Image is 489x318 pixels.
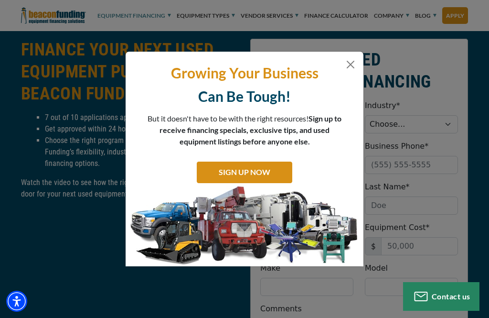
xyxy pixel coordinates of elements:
[159,114,341,146] span: Sign up to receive financing specials, exclusive tips, and used equipment listings before anyone ...
[133,87,356,106] p: Can Be Tough!
[126,186,363,267] img: subscribe-modal.jpg
[345,59,356,70] button: Close
[6,291,27,312] div: Accessibility Menu
[133,64,356,82] p: Growing Your Business
[197,162,292,183] a: SIGN UP NOW
[432,292,470,301] span: Contact us
[403,282,479,311] button: Contact us
[147,113,342,147] p: But it doesn't have to be with the right resources!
